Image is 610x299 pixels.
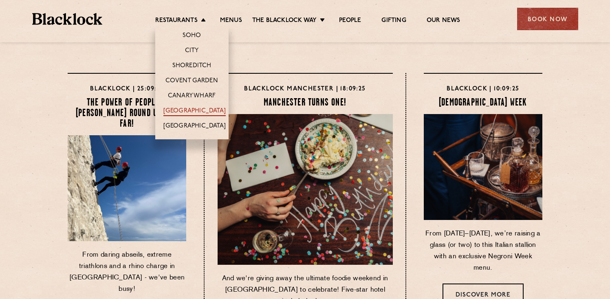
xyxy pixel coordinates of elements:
a: Our News [427,17,460,26]
img: BIRTHDAY-CHEESECAKE-Apr25-Blacklock-6834-scaled.jpg [218,114,393,265]
a: The Blacklock Way [252,17,317,26]
p: From daring abseils, extreme triathlons and a rhino charge in [GEOGRAPHIC_DATA] - we've been busy! [68,249,186,295]
h4: [DEMOGRAPHIC_DATA] WEEK [424,98,542,108]
a: Gifting [381,17,406,26]
a: Menus [220,17,242,26]
h4: Blacklock | 25:09:25 [68,84,186,95]
h4: The Power of People – [PERSON_NAME] round up… so far! [68,98,186,130]
a: City [185,47,199,56]
p: From [DATE]–[DATE], we’re raising a glass (or two) to this Italian stallion with an exclusive Neg... [424,228,542,274]
a: Shoreditch [172,62,211,71]
div: Book Now [517,8,578,30]
a: People [339,17,361,26]
h4: Blacklock Manchester | 18:09:25 [218,84,393,95]
h4: MANCHESTER TURNS ONE! [218,98,393,108]
a: [GEOGRAPHIC_DATA] [163,107,226,116]
img: BL_Textured_Logo-footer-cropped.svg [32,13,103,25]
img: KoWl4P10ADDlSAyYs0GLmJ1O0fTzgqz3vghPAash.jpg [68,135,186,241]
a: [GEOGRAPHIC_DATA] [163,122,226,131]
h4: Blacklock | 10:09:25 [424,84,542,95]
a: Covent Garden [165,77,218,86]
a: Canary Wharf [168,92,216,101]
a: Soho [183,32,201,41]
a: Restaurants [155,17,198,26]
img: Jun24-BLSummer-03730-Blank-labels--e1758200145668.jpg [424,114,542,220]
